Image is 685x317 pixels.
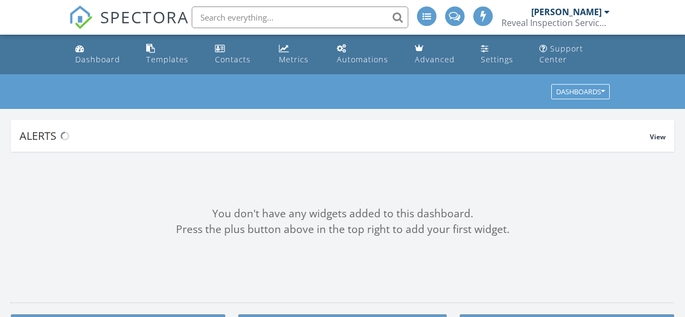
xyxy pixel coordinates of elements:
a: Contacts [211,39,265,70]
a: Templates [142,39,202,70]
div: Support Center [539,43,583,64]
a: Dashboard [71,39,134,70]
a: Support Center [535,39,614,70]
img: The Best Home Inspection Software - Spectora [69,5,93,29]
div: [PERSON_NAME] [531,7,602,17]
div: You don't have any widgets added to this dashboard. [11,206,674,222]
div: Reveal Inspection Services, LLC [501,17,610,28]
a: SPECTORA [69,15,189,37]
span: View [650,132,666,141]
div: Automations [337,54,388,64]
div: Advanced [415,54,455,64]
div: Settings [481,54,513,64]
div: Alerts [19,128,650,143]
a: Advanced [410,39,468,70]
div: Templates [146,54,188,64]
button: Dashboards [551,85,610,100]
a: Settings [477,39,526,70]
input: Search everything... [192,7,408,28]
div: Press the plus button above in the top right to add your first widget. [11,222,674,237]
div: Dashboard [75,54,120,64]
div: Metrics [279,54,309,64]
a: Automations (Basic) [332,39,402,70]
div: Contacts [215,54,251,64]
span: SPECTORA [100,5,189,28]
div: Dashboards [556,88,605,96]
a: Metrics [275,39,324,70]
